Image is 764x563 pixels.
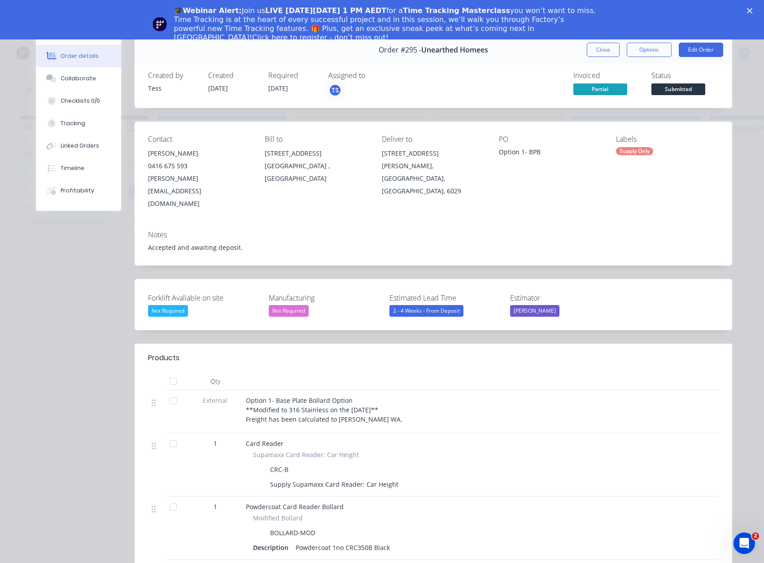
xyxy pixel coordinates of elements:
div: [PERSON_NAME][EMAIL_ADDRESS][DOMAIN_NAME] [148,172,251,210]
div: [STREET_ADDRESS][PERSON_NAME], [GEOGRAPHIC_DATA], [GEOGRAPHIC_DATA], 6029 [382,147,485,197]
span: 2 [752,532,759,540]
div: [STREET_ADDRESS][GEOGRAPHIC_DATA] , [GEOGRAPHIC_DATA] [265,147,367,185]
button: Close [587,43,620,57]
div: Notes [148,231,719,239]
div: Close [747,8,756,13]
div: [PERSON_NAME], [GEOGRAPHIC_DATA], [GEOGRAPHIC_DATA], 6029 [382,160,485,197]
div: Qty [188,372,242,390]
span: 1 [214,502,217,511]
div: 2 - 4 Weeks - From Deposit [389,305,463,317]
button: TS [328,83,342,97]
div: Labels [616,135,719,144]
span: Option 1- Base Plate Bollard Option **Modified to 316 Stainless on the [DATE]** Freight has been ... [246,396,402,423]
button: Options [627,43,672,57]
div: Order details [61,52,99,60]
div: [PERSON_NAME] [148,147,251,160]
button: Timeline [36,157,121,179]
span: Partial [573,83,627,95]
label: Estimator [510,292,622,303]
div: Description [253,541,292,554]
div: [STREET_ADDRESS] [382,147,485,160]
div: [PERSON_NAME]0416 675 593[PERSON_NAME][EMAIL_ADDRESS][DOMAIN_NAME] [148,147,251,210]
span: Submitted [651,83,705,95]
span: Supamaxx Card Reader: Car Height [253,450,359,459]
div: Not Required [148,305,188,317]
div: CRC-B [266,463,292,476]
div: Join us for a you won’t want to miss. Time Tracking is at the heart of every successful project a... [174,6,598,42]
div: Invoiced [573,71,641,80]
span: External [192,396,239,405]
iframe: Intercom live chat [733,532,755,554]
button: Order details [36,45,121,67]
span: 1 [214,439,217,448]
div: PO [499,135,602,144]
div: Contact [148,135,251,144]
div: Supply Only [616,147,653,155]
button: Checklists 0/0 [36,90,121,112]
label: Manufacturing [269,292,381,303]
button: Edit Order [679,43,723,57]
div: Linked Orders [61,142,99,150]
div: Not Required [269,305,309,317]
span: Modified Bollard [253,513,303,523]
span: Card Reader [246,439,284,448]
div: Created by [148,71,197,80]
label: Estimated Lead Time [389,292,502,303]
div: Tess [148,83,197,93]
span: [DATE] [268,84,288,92]
a: Click here to register - don’t miss out! [252,33,389,42]
button: Linked Orders [36,135,121,157]
span: Powdercoat Card Reader Bollard [246,502,344,511]
div: Tracking [61,119,85,127]
div: Deliver to [382,135,485,144]
label: Forklift Avaliable on site [148,292,260,303]
b: Time Tracking Masterclass [403,6,510,15]
div: Products [148,353,179,363]
div: Assigned to [328,71,418,80]
button: Tracking [36,112,121,135]
div: BOLLARD-MOD [266,526,319,539]
div: [PERSON_NAME] [510,305,559,317]
div: Powdercoat 1no CRC350B Black [292,541,393,554]
div: Timeline [61,164,84,172]
div: Status [651,71,719,80]
div: Supply Supamaxx Card Reader: Car Height [266,478,402,491]
img: Profile image for Team [153,17,167,31]
div: Bill to [265,135,367,144]
div: Collaborate [61,74,96,83]
div: Created [208,71,258,80]
button: Profitability [36,179,121,202]
div: Profitability [61,187,94,195]
div: Option 1- BPB [499,147,602,160]
span: Order #295 - [379,46,421,54]
b: LIVE [DATE][DATE] 1 PM AEDT [265,6,386,15]
span: Unearthed Homees [421,46,488,54]
button: Collaborate [36,67,121,90]
div: [GEOGRAPHIC_DATA] , [GEOGRAPHIC_DATA] [265,160,367,185]
b: 🎓Webinar Alert: [174,6,242,15]
div: 0416 675 593 [148,160,251,172]
span: [DATE] [208,84,228,92]
button: Submitted [651,83,705,97]
div: Required [268,71,318,80]
div: [STREET_ADDRESS] [265,147,367,160]
div: Checklists 0/0 [61,97,100,105]
div: Accepted and awaiting deposit. [148,243,719,252]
